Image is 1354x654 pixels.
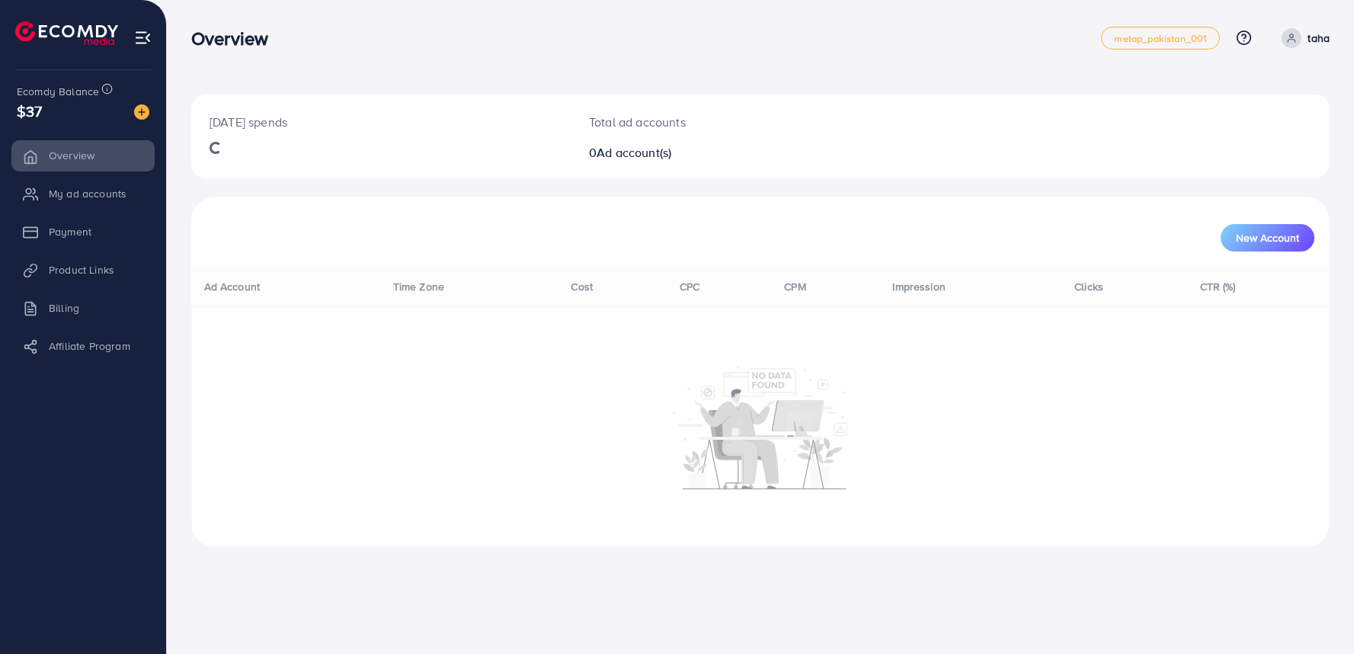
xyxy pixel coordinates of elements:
img: image [134,104,149,120]
img: menu [134,29,152,46]
span: New Account [1236,232,1299,243]
span: $37 [17,100,42,122]
img: logo [15,21,118,45]
h2: 0 [589,146,837,160]
span: metap_pakistan_001 [1114,34,1207,43]
span: Ad account(s) [597,144,671,161]
p: Total ad accounts [589,113,837,131]
h3: Overview [191,27,280,50]
p: taha [1308,29,1330,47]
span: Ecomdy Balance [17,84,99,99]
p: [DATE] spends [210,113,552,131]
a: taha [1276,28,1330,48]
a: metap_pakistan_001 [1101,27,1220,50]
button: New Account [1221,224,1314,252]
